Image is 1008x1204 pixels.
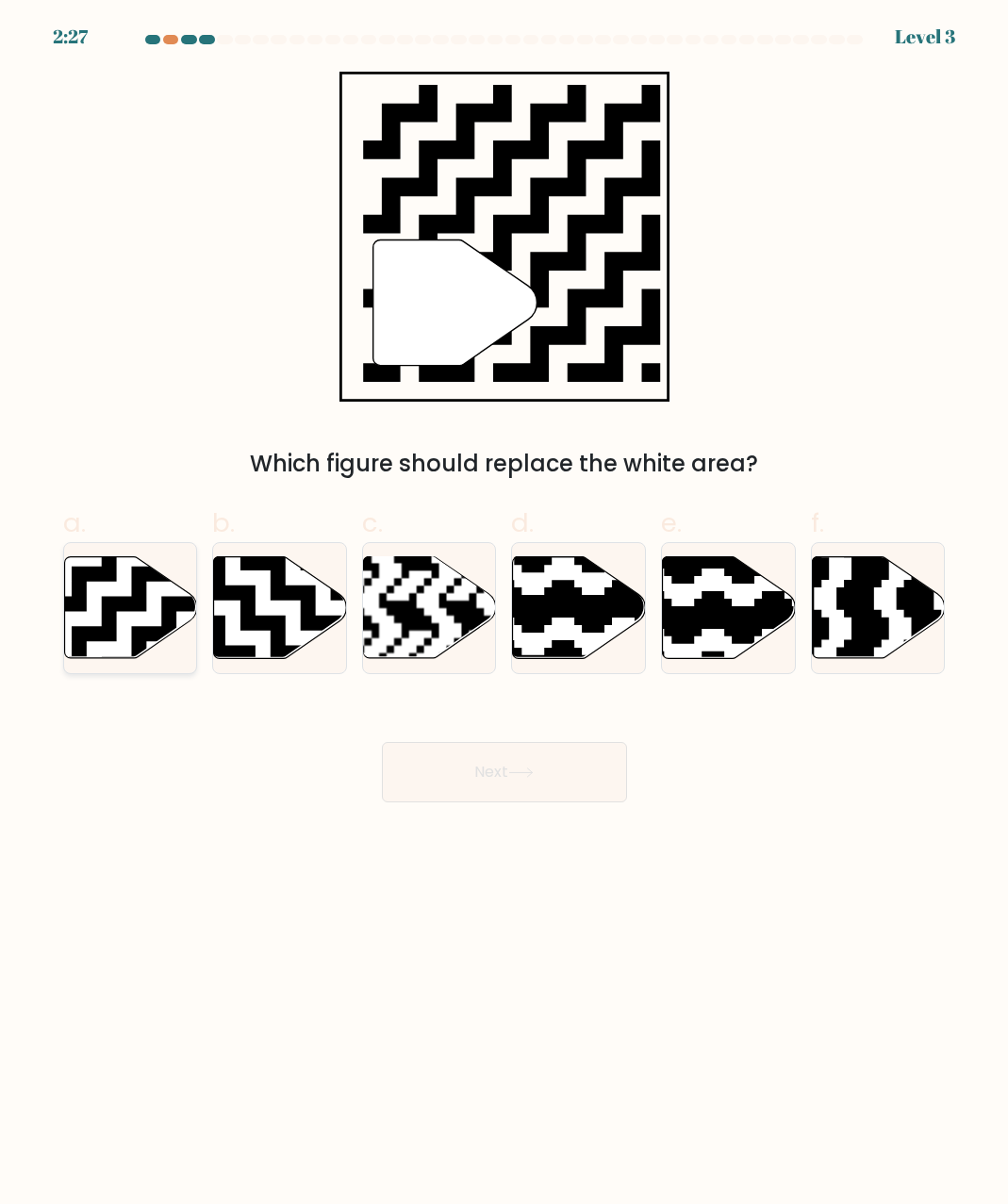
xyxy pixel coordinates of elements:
span: f. [811,504,824,541]
span: c. [362,504,383,541]
button: Next [382,742,627,802]
div: Which figure should replace the white area? [74,447,934,481]
span: b. [212,504,235,541]
div: 2:27 [53,23,88,51]
span: e. [661,504,682,541]
g: " [372,240,537,366]
span: d. [511,504,534,541]
div: Level 3 [895,23,955,51]
span: a. [63,504,86,541]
